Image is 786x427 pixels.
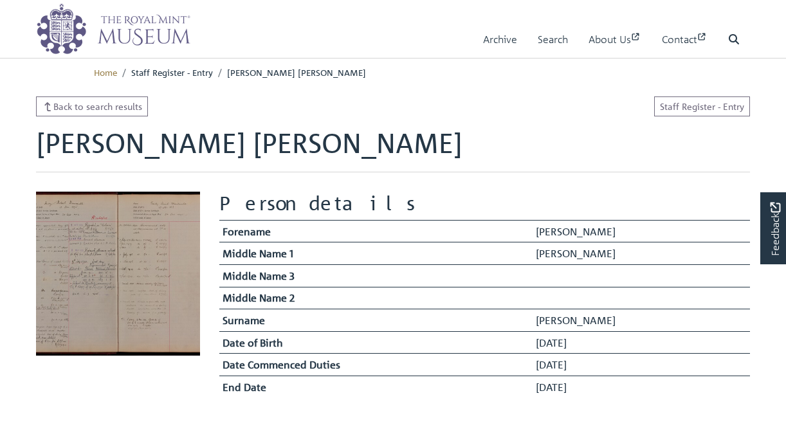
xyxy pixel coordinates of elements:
[219,264,533,287] th: Middle Name 3
[219,309,533,332] th: Surname
[533,331,750,354] td: [DATE]
[36,96,148,116] a: Back to search results
[219,242,533,265] th: Middle Name 1
[533,220,750,242] td: [PERSON_NAME]
[662,21,708,58] a: Contact
[219,331,533,354] th: Date of Birth
[219,354,533,376] th: Date Commenced Duties
[533,376,750,397] td: [DATE]
[533,354,750,376] td: [DATE]
[538,21,568,58] a: Search
[533,309,750,332] td: [PERSON_NAME]
[36,192,200,356] img: Emily Sarah MacDonald
[131,66,213,78] span: Staff Register - Entry
[94,66,117,78] a: Home
[219,220,533,242] th: Forename
[767,202,783,255] span: Feedback
[219,376,533,397] th: End Date
[589,21,641,58] a: About Us
[227,66,366,78] span: [PERSON_NAME] [PERSON_NAME]
[219,192,750,215] h2: Person details
[533,242,750,265] td: [PERSON_NAME]
[654,96,750,116] a: Staff Register - Entry
[760,192,786,264] a: Would you like to provide feedback?
[36,127,750,172] h1: [PERSON_NAME] [PERSON_NAME]
[483,21,517,58] a: Archive
[36,3,190,55] img: logo_wide.png
[219,287,533,309] th: Middle Name 2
